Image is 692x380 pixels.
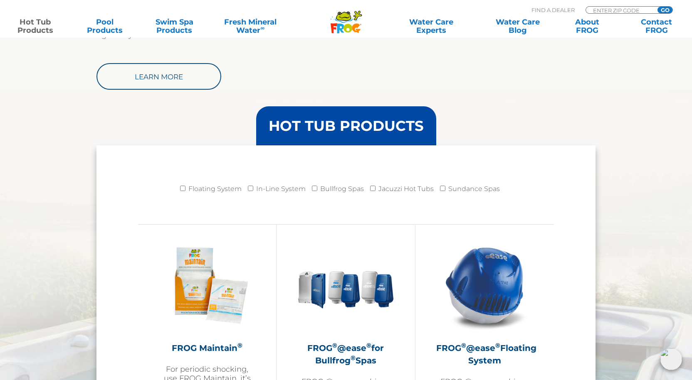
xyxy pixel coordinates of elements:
[436,342,533,367] h2: FROG @ease Floating System
[491,18,545,34] a: Water CareBlog
[560,18,614,34] a: AboutFROG
[495,341,500,349] sup: ®
[660,348,682,370] img: openIcon
[260,25,264,31] sup: ∞
[332,341,337,349] sup: ®
[297,342,394,367] h2: FROG @ease for Bullfrog Spas
[320,181,364,197] label: Bullfrog Spas
[297,237,394,333] img: bullfrog-product-hero-300x300.png
[657,7,672,13] input: GO
[269,119,424,133] h3: HOT TUB PRODUCTS
[147,18,201,34] a: Swim SpaProducts
[96,63,221,90] a: Learn More
[366,341,371,349] sup: ®
[237,341,242,349] sup: ®
[630,18,684,34] a: ContactFROG
[461,341,466,349] sup: ®
[8,18,62,34] a: Hot TubProducts
[351,354,356,362] sup: ®
[448,181,500,197] label: Sundance Spas
[592,7,648,14] input: Zip Code Form
[256,181,306,197] label: In-Line System
[436,237,533,333] img: hot-tub-product-atease-system-300x300.png
[531,6,575,14] p: Find A Dealer
[188,181,242,197] label: Floating System
[78,18,132,34] a: PoolProducts
[217,18,284,34] a: Fresh MineralWater∞
[388,18,475,34] a: Water CareExperts
[378,181,434,197] label: Jacuzzi Hot Tubs
[159,237,255,333] img: Frog_Maintain_Hero-2-v2-300x300.png
[159,342,255,354] h2: FROG Maintain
